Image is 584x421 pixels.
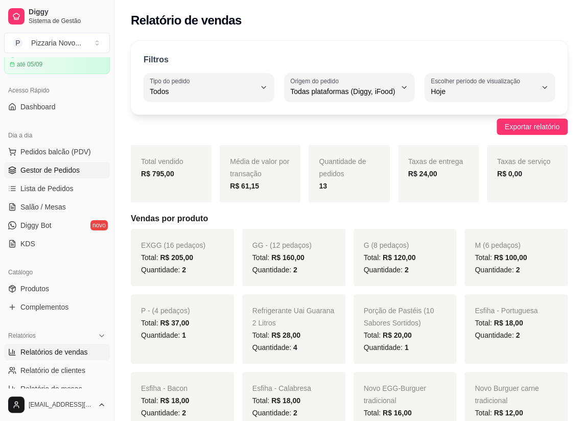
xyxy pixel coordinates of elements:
span: Quantidade: [141,266,186,274]
span: 1 [182,331,186,339]
span: Total: [475,253,527,262]
span: Total: [141,396,189,405]
span: Total: [252,331,300,339]
span: R$ 205,00 [160,253,193,262]
span: Complementos [20,302,68,312]
span: R$ 16,00 [383,409,412,417]
span: Taxas de serviço [497,157,550,166]
span: EXGG (16 pedaços) [141,241,205,249]
span: Quantidade: [252,409,297,417]
a: Plano Essencialaté 05/09 [4,45,110,74]
a: DiggySistema de Gestão [4,4,110,29]
span: R$ 12,00 [494,409,523,417]
span: Relatório de clientes [20,365,85,376]
a: Lista de Pedidos [4,180,110,197]
div: Pizzaria Novo ... [31,38,81,48]
span: 2 [182,266,186,274]
span: Relatórios [8,332,36,340]
span: Total vendido [141,157,183,166]
span: R$ 18,00 [160,396,189,405]
a: Diggy Botnovo [4,217,110,233]
span: R$ 160,00 [271,253,305,262]
span: KDS [20,239,35,249]
span: Todas plataformas (Diggy, iFood) [290,86,396,97]
a: Relatórios de vendas [4,344,110,360]
span: R$ 120,00 [383,253,416,262]
span: Produtos [20,284,49,294]
span: 2 [516,266,520,274]
span: R$ 100,00 [494,253,527,262]
span: Quantidade: [475,266,520,274]
button: Exportar relatório [497,119,568,135]
span: Total: [141,253,193,262]
span: Total: [141,319,189,327]
span: Sistema de Gestão [29,17,106,25]
span: Gestor de Pedidos [20,165,80,175]
label: Escolher período de visualização [431,77,523,85]
span: Total: [475,319,523,327]
span: Quantidade de pedidos [319,157,366,178]
span: Exportar relatório [505,121,559,132]
span: 2 [405,266,409,274]
span: Quantidade: [141,409,186,417]
span: P [13,38,23,48]
span: Salão / Mesas [20,202,66,212]
span: Novo Burguer carne tradicional [475,384,539,405]
a: Relatório de mesas [4,381,110,397]
span: Taxas de entrega [408,157,463,166]
span: Novo EGG-Burguer tradicional [364,384,426,405]
a: Relatório de clientes [4,362,110,379]
h5: Vendas por produto [131,213,568,225]
span: Média de valor por transação [230,157,289,178]
p: Filtros [144,54,169,66]
span: Esfiha - Calabresa [252,384,311,392]
span: Esfiha - Bacon [141,384,188,392]
span: Quantidade: [364,266,409,274]
span: Dashboard [20,102,56,112]
a: Gestor de Pedidos [4,162,110,178]
strong: R$ 24,00 [408,170,437,178]
a: Complementos [4,299,110,315]
strong: R$ 61,15 [230,182,259,190]
button: [EMAIL_ADDRESS][DOMAIN_NAME] [4,392,110,417]
span: Pedidos balcão (PDV) [20,147,91,157]
span: 2 [293,266,297,274]
span: M (6 pedaços) [475,241,520,249]
span: R$ 18,00 [494,319,523,327]
span: [EMAIL_ADDRESS][DOMAIN_NAME] [29,401,94,409]
span: Quantidade: [252,343,297,352]
span: Diggy Bot [20,220,52,230]
span: 2 [516,331,520,339]
span: Total: [252,396,300,405]
span: Quantidade: [364,343,409,352]
a: Dashboard [4,99,110,115]
a: Salão / Mesas [4,199,110,215]
span: G (8 pedaços) [364,241,409,249]
span: Lista de Pedidos [20,183,74,194]
label: Origem do pedido [290,77,342,85]
span: Quantidade: [252,266,297,274]
span: Esfiha - Portuguesa [475,307,538,315]
span: Refrigerante Uai Guarana 2 Litros [252,307,334,327]
button: Pedidos balcão (PDV) [4,144,110,160]
div: Acesso Rápido [4,82,110,99]
label: Tipo do pedido [150,77,193,85]
button: Origem do pedidoTodas plataformas (Diggy, iFood) [284,73,414,102]
span: GG - (12 pedaços) [252,241,312,249]
button: Tipo do pedidoTodos [144,73,274,102]
span: 1 [405,343,409,352]
span: Relatórios de vendas [20,347,88,357]
span: Relatório de mesas [20,384,82,394]
span: Total: [364,409,412,417]
span: Total: [475,409,523,417]
button: Select a team [4,33,110,53]
button: Escolher período de visualizaçãoHoje [425,73,555,102]
span: Hoje [431,86,536,97]
strong: R$ 0,00 [497,170,522,178]
span: Porção de Pastéis (10 Sabores Sortidos) [364,307,434,327]
div: Dia a dia [4,127,110,144]
span: 4 [293,343,297,352]
span: 2 [293,409,297,417]
strong: 13 [319,182,327,190]
a: KDS [4,236,110,252]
